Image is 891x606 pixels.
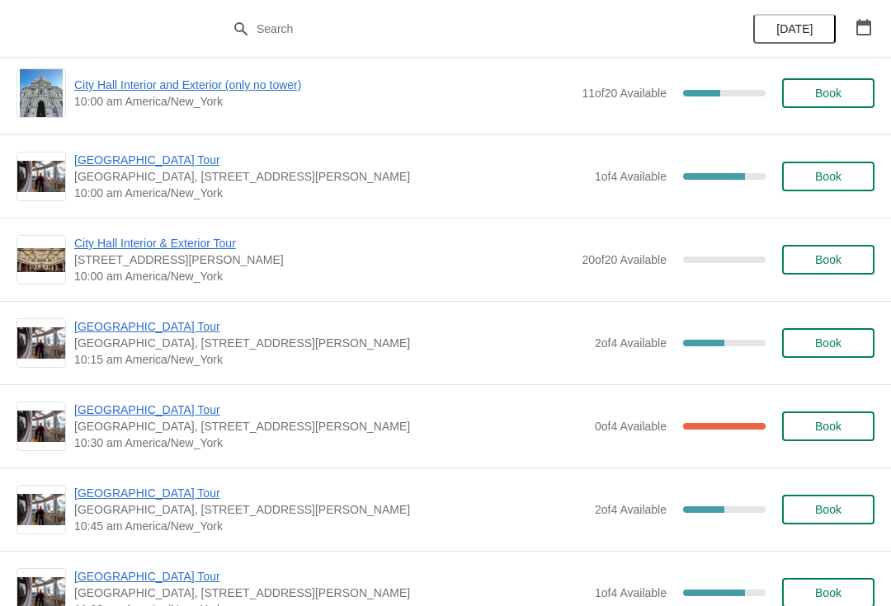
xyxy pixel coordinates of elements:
span: 1 of 4 Available [595,586,667,599]
span: [GEOGRAPHIC_DATA], [STREET_ADDRESS][PERSON_NAME] [74,335,587,351]
span: [GEOGRAPHIC_DATA], [STREET_ADDRESS][PERSON_NAME] [74,418,587,435]
span: [GEOGRAPHIC_DATA], [STREET_ADDRESS][PERSON_NAME] [74,168,587,185]
button: [DATE] [753,14,836,44]
span: [GEOGRAPHIC_DATA], [STREET_ADDRESS][PERSON_NAME] [74,585,587,601]
span: Book [815,586,841,599]
span: Book [815,503,841,516]
span: 10:45 am America/New_York [74,518,587,534]
img: City Hall Interior and Exterior (only no tower) | | 10:00 am America/New_York [20,69,64,117]
span: 2 of 4 Available [595,503,667,516]
span: [GEOGRAPHIC_DATA] Tour [74,485,587,501]
span: 10:00 am America/New_York [74,93,573,110]
button: Book [782,245,874,275]
img: City Hall Interior & Exterior Tour | 1400 John F Kennedy Boulevard, Suite 121, Philadelphia, PA, ... [17,248,65,272]
button: Book [782,411,874,441]
span: [GEOGRAPHIC_DATA], [STREET_ADDRESS][PERSON_NAME] [74,501,587,518]
span: 10:00 am America/New_York [74,268,573,284]
img: City Hall Tower Tour | City Hall Visitor Center, 1400 John F Kennedy Boulevard Suite 121, Philade... [17,161,65,193]
span: [GEOGRAPHIC_DATA] Tour [74,318,587,335]
button: Book [782,328,874,358]
span: 10:30 am America/New_York [74,435,587,451]
img: City Hall Tower Tour | City Hall Visitor Center, 1400 John F Kennedy Boulevard Suite 121, Philade... [17,327,65,359]
button: Book [782,495,874,524]
span: Book [815,336,841,350]
span: [GEOGRAPHIC_DATA] Tour [74,402,587,418]
input: Search [256,14,668,44]
button: Book [782,162,874,191]
span: 20 of 20 Available [582,253,667,266]
span: Book [815,253,841,266]
span: 10:00 am America/New_York [74,185,587,201]
span: City Hall Interior & Exterior Tour [74,235,573,251]
span: 1 of 4 Available [595,170,667,183]
span: 2 of 4 Available [595,336,667,350]
span: City Hall Interior and Exterior (only no tower) [74,77,573,93]
img: City Hall Tower Tour | City Hall Visitor Center, 1400 John F Kennedy Boulevard Suite 121, Philade... [17,411,65,443]
span: Book [815,170,841,183]
img: City Hall Tower Tour | City Hall Visitor Center, 1400 John F Kennedy Boulevard Suite 121, Philade... [17,494,65,526]
span: [GEOGRAPHIC_DATA] Tour [74,152,587,168]
span: 0 of 4 Available [595,420,667,433]
span: [GEOGRAPHIC_DATA] Tour [74,568,587,585]
span: [DATE] [776,22,813,35]
span: Book [815,420,841,433]
span: [STREET_ADDRESS][PERSON_NAME] [74,251,573,268]
span: 11 of 20 Available [582,87,667,100]
span: 10:15 am America/New_York [74,351,587,368]
button: Book [782,78,874,108]
span: Book [815,87,841,100]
